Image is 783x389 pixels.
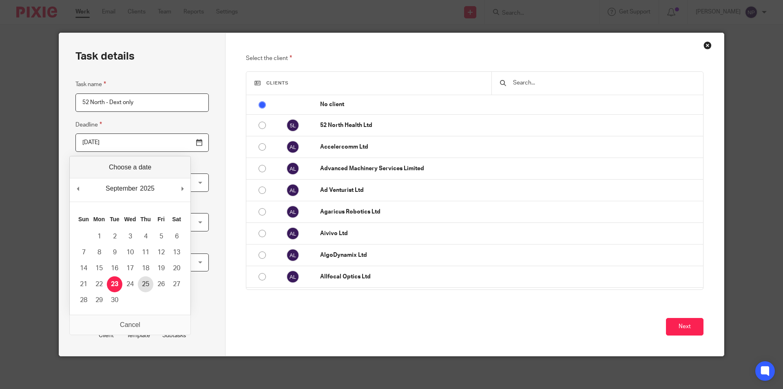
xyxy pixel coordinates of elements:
button: 26 [153,276,169,292]
img: svg%3E [286,227,299,240]
button: 8 [91,245,107,260]
button: 16 [107,260,122,276]
img: svg%3E [286,140,299,153]
input: Search... [512,78,695,87]
label: Task name [75,80,106,89]
p: Aivivo Ltd [320,229,699,238]
p: 52 North Health Ltd [320,121,699,129]
p: Select the client [246,53,704,63]
button: 29 [91,292,107,308]
button: 10 [122,245,138,260]
button: Next Month [178,182,186,195]
div: 1 [98,313,115,329]
p: Agaricus Robotics Ltd [320,208,699,216]
div: Close this dialog window [703,41,712,49]
div: 2025 [139,182,156,195]
p: Advanced Machinery Services Limited [320,164,699,173]
abbr: Saturday [172,216,181,222]
button: 4 [138,229,153,245]
button: 30 [107,292,122,308]
p: Ad Venturist Ltd [320,186,699,194]
label: Deadline [75,120,102,129]
button: 14 [76,260,91,276]
p: Allfocal Optics Ltd [320,273,699,281]
button: 18 [138,260,153,276]
button: 24 [122,276,138,292]
p: Subtasks [162,331,186,340]
img: svg%3E [286,162,299,175]
input: Use the arrow keys to pick a date [75,133,209,152]
button: 11 [138,245,153,260]
button: 28 [76,292,91,308]
button: 13 [169,245,184,260]
button: Next [666,318,703,336]
p: AlgoDynamix Ltd [320,251,699,259]
button: 21 [76,276,91,292]
abbr: Thursday [140,216,150,222]
abbr: Monday [93,216,105,222]
button: 2 [107,229,122,245]
button: 19 [153,260,169,276]
button: 23 [107,276,122,292]
span: Clients [266,81,289,85]
button: Previous Month [74,182,82,195]
button: 20 [169,260,184,276]
img: svg%3E [286,249,299,262]
button: 6 [169,229,184,245]
button: 15 [91,260,107,276]
abbr: Friday [157,216,165,222]
p: Client [99,331,114,340]
abbr: Sunday [78,216,89,222]
h2: Task details [75,49,135,63]
img: svg%3E [286,270,299,283]
img: svg%3E [286,205,299,218]
button: 9 [107,245,122,260]
button: 27 [169,276,184,292]
p: No client [320,100,699,109]
div: 2 [130,313,146,329]
button: 17 [122,260,138,276]
button: 12 [153,245,169,260]
abbr: Wednesday [124,216,136,222]
button: 3 [122,229,138,245]
button: 25 [138,276,153,292]
abbr: Tuesday [110,216,119,222]
img: svg%3E [286,184,299,197]
img: svg%3E [286,119,299,132]
button: 22 [91,276,107,292]
div: September [104,182,139,195]
p: Accelercomm Ltd [320,143,699,151]
p: Template [127,331,150,340]
button: 7 [76,245,91,260]
button: 5 [153,229,169,245]
div: 3 [166,313,182,329]
input: Task name [75,93,209,112]
button: 1 [91,229,107,245]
